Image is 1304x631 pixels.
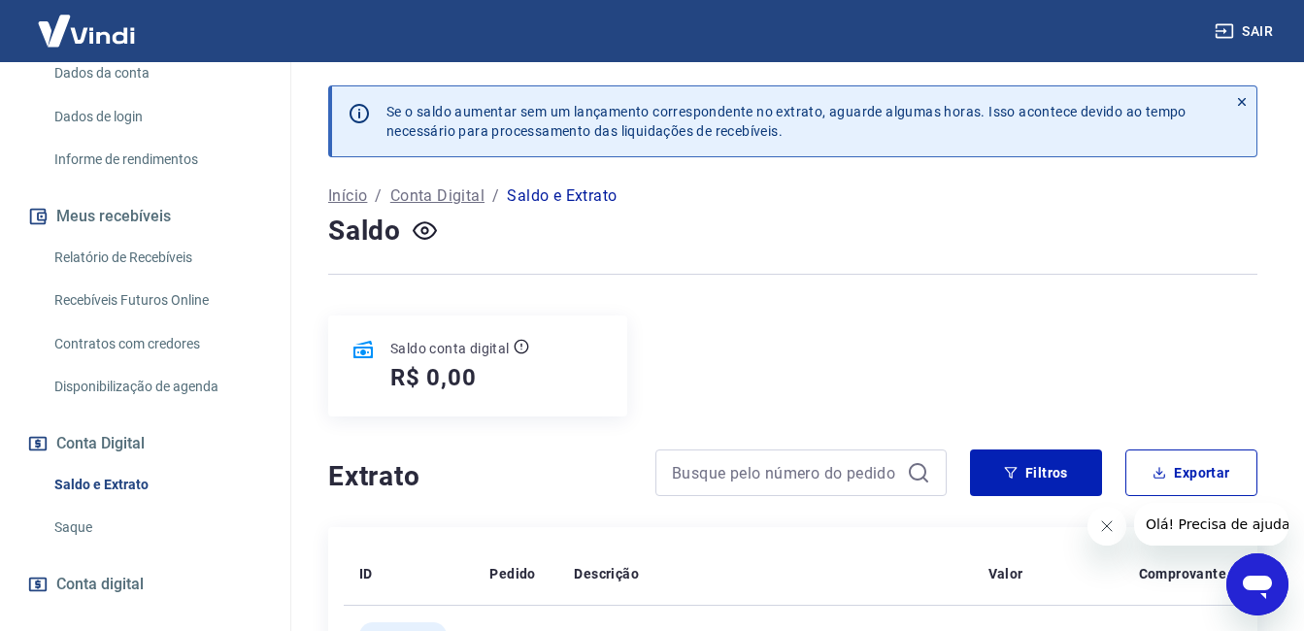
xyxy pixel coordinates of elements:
a: Início [328,184,367,208]
button: Meus recebíveis [23,195,267,238]
a: Recebíveis Futuros Online [47,281,267,320]
a: Dados de login [47,97,267,137]
a: Saque [47,508,267,548]
span: Conta digital [56,571,144,598]
p: Valor [988,564,1023,583]
p: / [375,184,382,208]
a: Disponibilização de agenda [47,367,267,407]
p: Descrição [574,564,639,583]
span: Olá! Precisa de ajuda? [12,14,163,29]
p: Pedido [489,564,535,583]
p: / [492,184,499,208]
p: ID [359,564,373,583]
a: Saldo e Extrato [47,465,267,505]
p: Saldo e Extrato [507,184,617,208]
h5: R$ 0,00 [390,362,477,393]
button: Exportar [1125,449,1257,496]
a: Contratos com credores [47,324,267,364]
a: Dados da conta [47,53,267,93]
p: Saldo conta digital [390,339,510,358]
button: Filtros [970,449,1102,496]
h4: Extrato [328,457,632,496]
h4: Saldo [328,212,401,250]
iframe: Mensagem da empresa [1134,503,1288,546]
button: Sair [1211,14,1281,50]
a: Relatório de Recebíveis [47,238,267,278]
iframe: Fechar mensagem [1087,507,1126,546]
p: Comprovante [1139,564,1226,583]
iframe: Botão para abrir a janela de mensagens [1226,553,1288,615]
a: Conta Digital [390,184,485,208]
img: Vindi [23,1,150,60]
a: Informe de rendimentos [47,140,267,180]
button: Conta Digital [23,422,267,465]
a: Conta digital [23,563,267,606]
p: Se o saldo aumentar sem um lançamento correspondente no extrato, aguarde algumas horas. Isso acon... [386,102,1187,141]
input: Busque pelo número do pedido [672,458,899,487]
